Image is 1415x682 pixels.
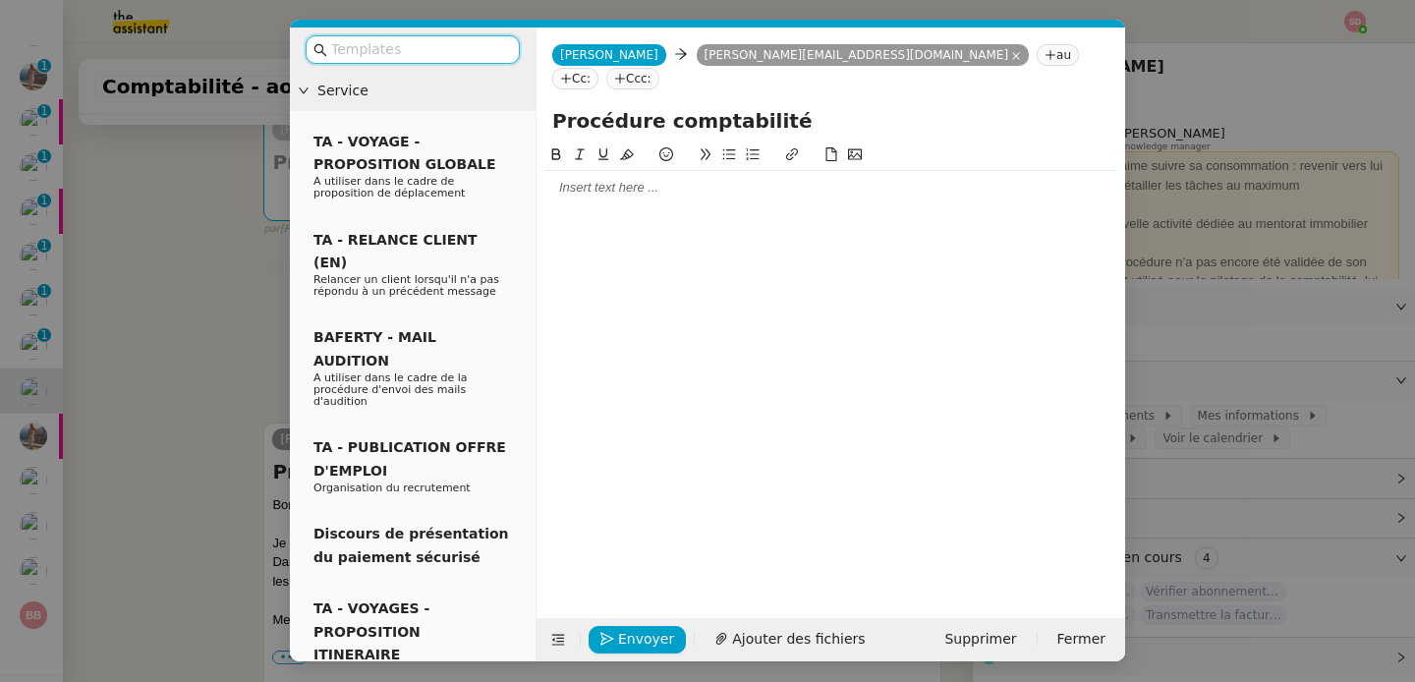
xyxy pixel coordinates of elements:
[313,329,436,368] span: BAFERTY - MAIL AUDITION
[1037,44,1079,66] nz-tag: au
[697,44,1030,66] nz-tag: [PERSON_NAME][EMAIL_ADDRESS][DOMAIN_NAME]
[290,72,536,110] div: Service
[313,439,506,478] span: TA - PUBLICATION OFFRE D'EMPLOI
[313,482,471,494] span: Organisation du recrutement
[732,628,865,651] span: Ajouter des fichiers
[317,80,528,102] span: Service
[933,626,1028,654] button: Supprimer
[606,68,659,89] nz-tag: Ccc:
[313,232,478,270] span: TA - RELANCE CLIENT (EN)
[313,175,465,199] span: A utiliser dans le cadre de proposition de déplacement
[1057,628,1105,651] span: Fermer
[703,626,877,654] button: Ajouter des fichiers
[1046,626,1117,654] button: Fermer
[313,371,468,408] span: A utiliser dans le cadre de la procédure d'envoi des mails d'audition
[552,68,598,89] nz-tag: Cc:
[589,626,686,654] button: Envoyer
[560,48,658,62] span: [PERSON_NAME]
[313,600,429,662] span: TA - VOYAGES - PROPOSITION ITINERAIRE
[552,106,1109,136] input: Subject
[313,526,509,564] span: Discours de présentation du paiement sécurisé
[618,628,674,651] span: Envoyer
[313,273,499,298] span: Relancer un client lorsqu'il n'a pas répondu à un précédent message
[331,38,508,61] input: Templates
[313,134,495,172] span: TA - VOYAGE - PROPOSITION GLOBALE
[944,628,1016,651] span: Supprimer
